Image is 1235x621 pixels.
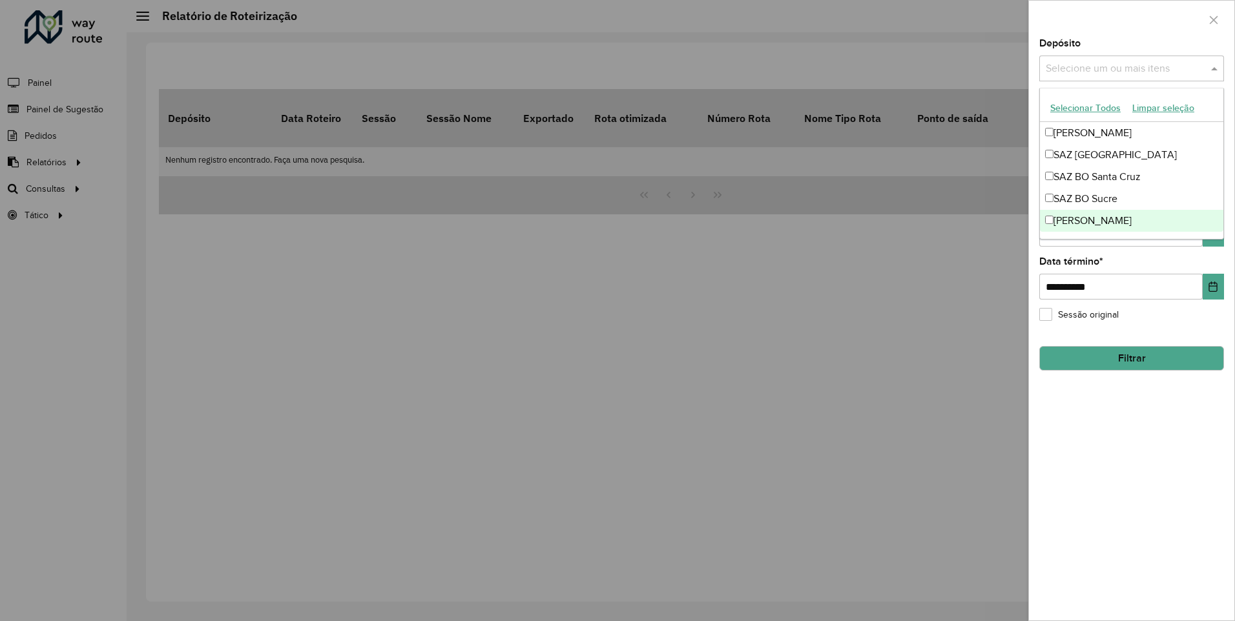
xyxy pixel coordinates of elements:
label: Data término [1039,254,1103,269]
div: SAZ BO Sucre [1040,188,1223,210]
div: [PERSON_NAME] [1040,210,1223,232]
ng-dropdown-panel: Options list [1039,88,1224,239]
button: Limpar seleção [1126,98,1200,118]
div: SAZ [GEOGRAPHIC_DATA] [1040,144,1223,166]
button: Selecionar Todos [1044,98,1126,118]
div: [PERSON_NAME] [1040,122,1223,144]
button: Filtrar [1039,346,1224,371]
button: Choose Date [1203,274,1224,300]
label: Depósito [1039,36,1081,51]
label: Sessão original [1039,308,1119,321]
div: SAZ BO Santa Cruz [1040,166,1223,188]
